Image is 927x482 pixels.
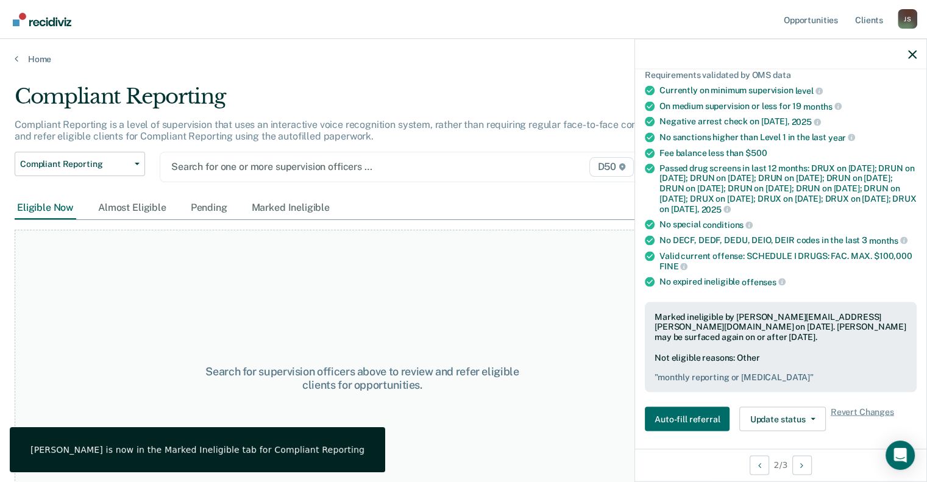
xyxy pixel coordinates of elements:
[645,70,917,80] div: Requirements validated by OMS data
[30,444,364,455] div: [PERSON_NAME] is now in the Marked Ineligible tab for Compliant Reporting
[13,13,71,26] img: Recidiviz
[20,159,130,169] span: Compliant Reporting
[249,197,332,219] div: Marked Ineligible
[795,85,822,95] span: level
[659,219,917,230] div: No special
[659,235,917,246] div: No DECF, DEDF, DEDU, DEIO, DEIR codes in the last 3
[635,448,926,481] div: 2 / 3
[898,9,917,29] div: J S
[886,441,915,470] div: Open Intercom Messenger
[15,54,912,65] a: Home
[659,250,917,271] div: Valid current offense: SCHEDULE I DRUGS: FAC. MAX. $100,000
[188,197,230,219] div: Pending
[742,277,786,286] span: offenses
[659,276,917,287] div: No expired ineligible
[589,157,633,177] span: D50
[189,365,536,391] div: Search for supervision officers above to review and refer eligible clients for opportunities.
[831,407,894,431] span: Revert Changes
[898,9,917,29] button: Profile dropdown button
[659,163,917,214] div: Passed drug screens in last 12 months: DRUX on [DATE]; DRUN on [DATE]; DRUN on [DATE]; DRUN on [D...
[645,407,734,431] a: Navigate to form link
[659,85,917,96] div: Currently on minimum supervision
[659,116,917,127] div: Negative arrest check on [DATE],
[750,455,769,475] button: Previous Opportunity
[659,132,917,143] div: No sanctions higher than Level 1 in the last
[15,84,710,119] div: Compliant Reporting
[655,372,907,383] pre: " monthly reporting or [MEDICAL_DATA] "
[739,407,825,431] button: Update status
[655,311,907,342] div: Marked ineligible by [PERSON_NAME][EMAIL_ADDRESS][PERSON_NAME][DOMAIN_NAME] on [DATE]. [PERSON_NA...
[659,261,687,271] span: FINE
[792,455,812,475] button: Next Opportunity
[869,235,907,245] span: months
[701,204,730,214] span: 2025
[745,147,767,157] span: $500
[96,197,169,219] div: Almost Eligible
[702,220,752,230] span: conditions
[828,132,855,142] span: year
[791,117,820,127] span: 2025
[15,119,696,142] p: Compliant Reporting is a level of supervision that uses an interactive voice recognition system, ...
[15,197,76,219] div: Eligible Now
[655,352,907,383] div: Not eligible reasons: Other
[659,101,917,112] div: On medium supervision or less for 19
[803,101,842,111] span: months
[659,147,917,158] div: Fee balance less than
[645,407,730,431] button: Auto-fill referral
